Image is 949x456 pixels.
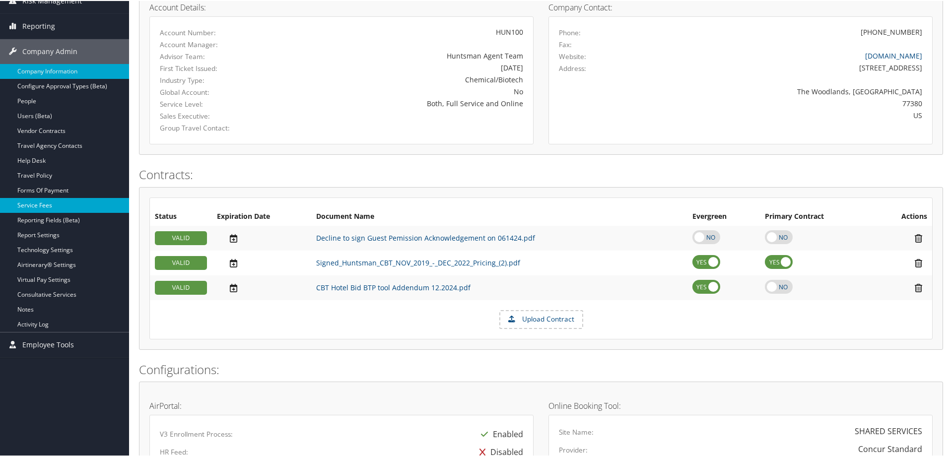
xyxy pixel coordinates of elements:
[286,62,523,72] div: [DATE]
[139,360,943,377] h2: Configurations:
[286,73,523,84] div: Chemical/Biotech
[316,257,520,266] a: Signed_Huntsman_CBT_NOV_2019_-_DEC_2022_Pricing_(2).pdf
[155,255,207,269] div: VALID
[217,232,306,243] div: Add/Edit Date
[760,207,874,225] th: Primary Contract
[654,97,923,108] div: 77380
[910,257,927,267] i: Remove Contract
[160,63,271,72] label: First Ticket Issued:
[559,444,588,454] label: Provider:
[559,63,586,72] label: Address:
[316,232,535,242] a: Decline to sign Guest Pemission Acknowledgement on 061424.pdf
[150,207,212,225] th: Status
[160,122,271,132] label: Group Travel Contact:
[217,257,306,267] div: Add/Edit Date
[160,446,188,456] label: HR Feed:
[286,26,523,36] div: HUN100
[160,39,271,49] label: Account Manager:
[160,74,271,84] label: Industry Type:
[548,2,933,10] h4: Company Contact:
[160,51,271,61] label: Advisor Team:
[858,442,922,454] div: Concur Standard
[22,38,77,63] span: Company Admin
[160,27,271,37] label: Account Number:
[22,331,74,356] span: Employee Tools
[22,13,55,38] span: Reporting
[316,282,471,291] a: CBT Hotel Bid BTP tool Addendum 12.2024.pdf
[149,401,534,409] h4: AirPortal:
[155,280,207,294] div: VALID
[500,310,582,327] label: Upload Contract
[160,428,233,438] label: V3 Enrollment Process:
[559,51,586,61] label: Website:
[654,109,923,120] div: US
[855,424,922,436] div: SHARED SERVICES
[865,50,922,60] a: [DOMAIN_NAME]
[559,27,581,37] label: Phone:
[687,207,760,225] th: Evergreen
[910,232,927,243] i: Remove Contract
[160,98,271,108] label: Service Level:
[548,401,933,409] h4: Online Booking Tool:
[149,2,534,10] h4: Account Details:
[286,50,523,60] div: Huntsman Agent Team
[160,110,271,120] label: Sales Executive:
[654,85,923,96] div: The Woodlands, [GEOGRAPHIC_DATA]
[212,207,311,225] th: Expiration Date
[155,230,207,244] div: VALID
[559,39,572,49] label: Fax:
[286,85,523,96] div: No
[160,86,271,96] label: Global Account:
[139,165,943,182] h2: Contracts:
[559,426,594,436] label: Site Name:
[654,62,923,72] div: [STREET_ADDRESS]
[910,282,927,292] i: Remove Contract
[874,207,932,225] th: Actions
[286,97,523,108] div: Both, Full Service and Online
[311,207,687,225] th: Document Name
[476,424,523,442] div: Enabled
[217,282,306,292] div: Add/Edit Date
[861,26,922,36] div: [PHONE_NUMBER]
